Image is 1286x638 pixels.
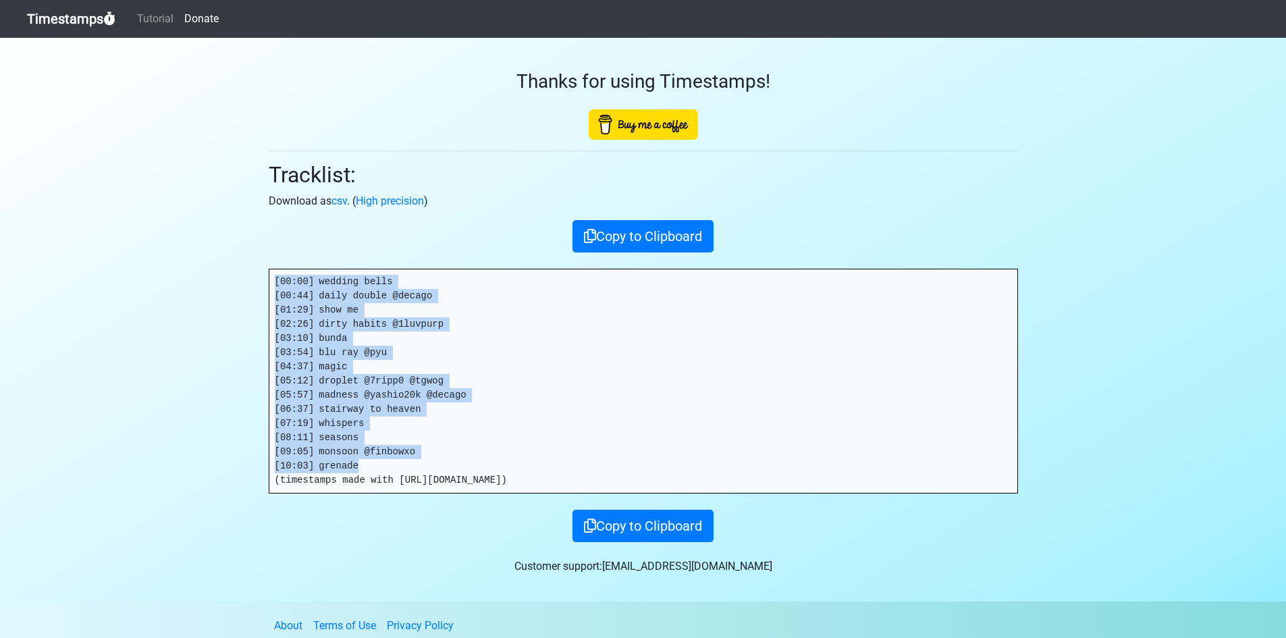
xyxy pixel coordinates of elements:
img: Buy Me A Coffee [589,109,698,140]
button: Copy to Clipboard [572,510,714,542]
a: csv [331,194,347,207]
p: Download as . ( ) [269,193,1018,209]
a: Privacy Policy [387,619,454,632]
button: Copy to Clipboard [572,220,714,252]
a: About [274,619,302,632]
h3: Thanks for using Timestamps! [269,70,1018,93]
a: Terms of Use [313,619,376,632]
a: High precision [356,194,424,207]
a: Donate [179,5,224,32]
a: Timestamps [27,5,115,32]
h2: Tracklist: [269,162,1018,188]
a: Tutorial [132,5,179,32]
pre: [00:00] wedding bells [00:44] daily double @decago [01:29] show me [02:26] dirty habits @1luvpurp... [269,269,1017,493]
